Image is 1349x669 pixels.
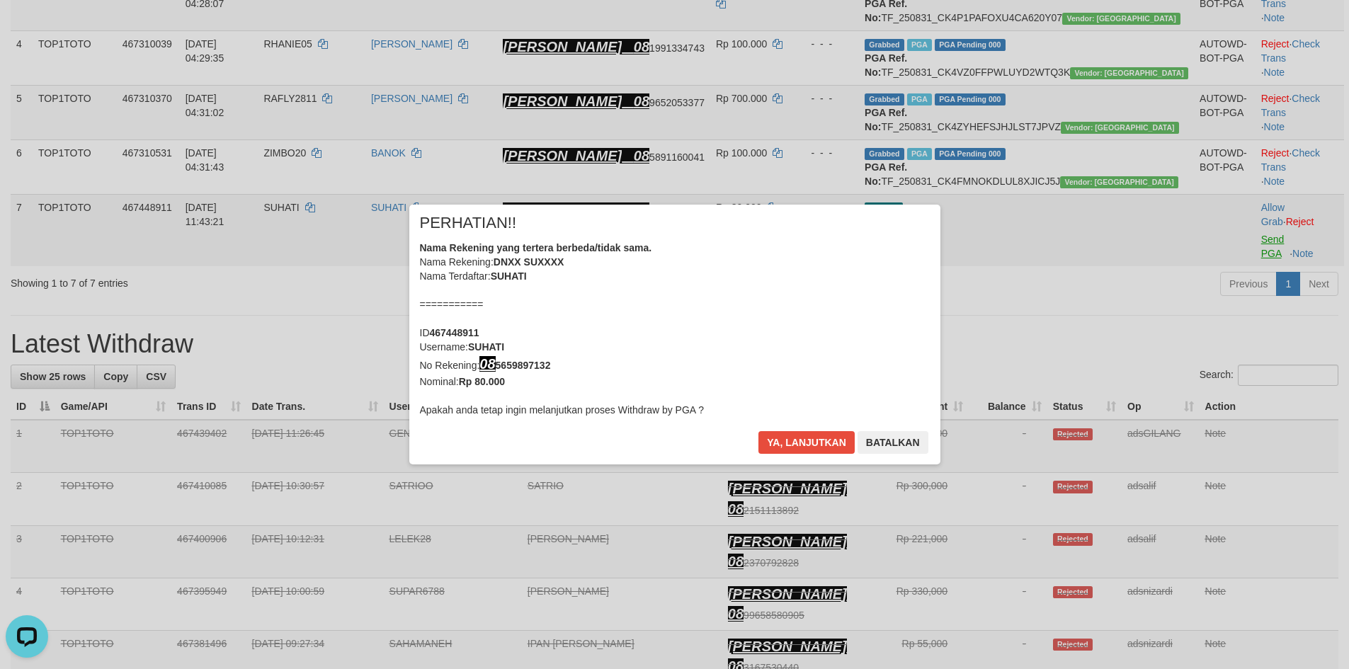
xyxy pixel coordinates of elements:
[459,376,505,387] b: Rp 80.000
[420,241,930,417] div: Nama Rekening: Nama Terdaftar: =========== ID Username: No Rekening: Nominal: Apakah anda tetap i...
[420,242,652,253] b: Nama Rekening yang tertera berbeda/tidak sama.
[420,216,517,230] span: PERHATIAN!!
[430,327,479,338] b: 467448911
[468,341,504,353] b: SUHATI
[491,270,527,282] b: SUHATI
[758,431,855,454] button: Ya, lanjutkan
[858,431,928,454] button: Batalkan
[479,360,550,371] b: 5659897132
[6,6,48,48] button: Open LiveChat chat widget
[494,256,564,268] b: DNXX SUXXXX
[479,356,495,372] ah_el_jm_1751107626417: 08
